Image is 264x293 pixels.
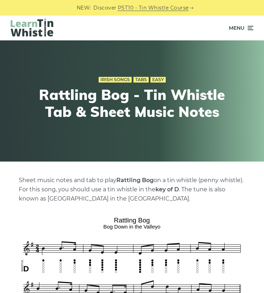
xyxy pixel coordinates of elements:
[19,176,245,203] p: Sheet music notes and tab to play on a tin whistle (penny whistle). For this song, you should use...
[11,18,53,36] img: LearnTinWhistle.com
[229,19,244,37] span: Menu
[133,77,149,83] a: Tabs
[150,77,166,83] a: Easy
[155,186,179,193] strong: key of D
[99,77,132,83] a: Irish Songs
[36,86,228,120] h1: Rattling Bog - Tin Whistle Tab & Sheet Music Notes
[116,177,154,184] strong: Rattling Bog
